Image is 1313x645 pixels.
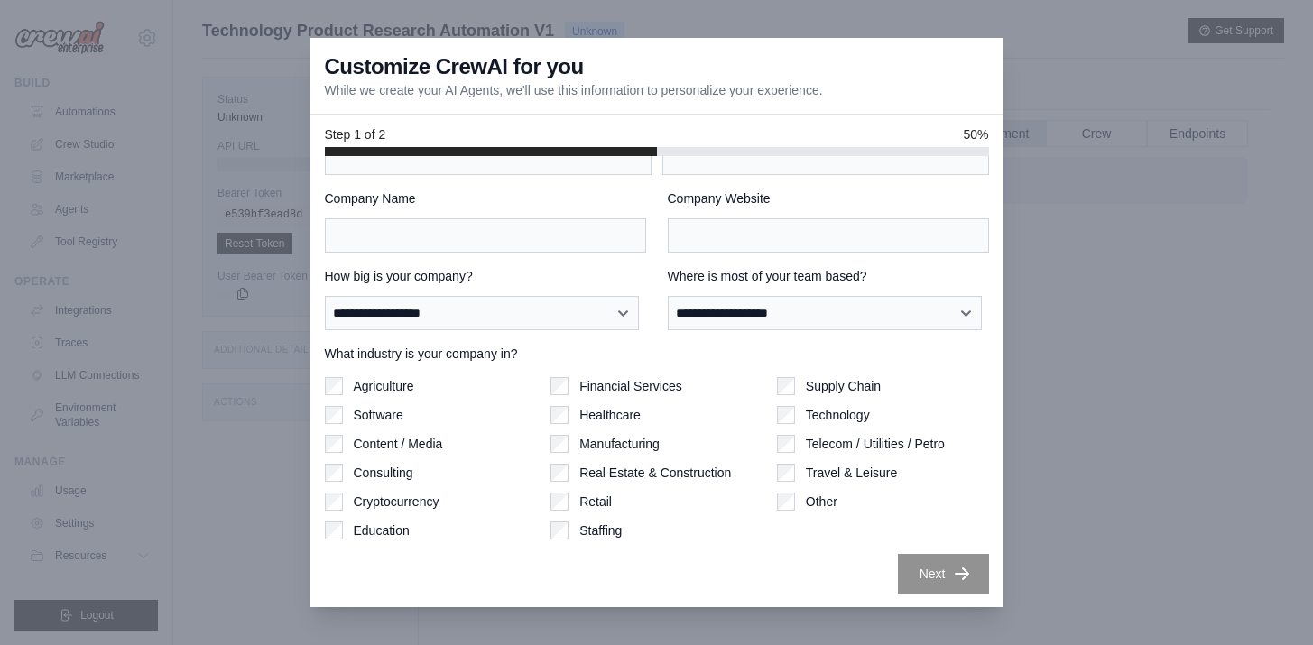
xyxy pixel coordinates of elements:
[354,521,410,539] label: Education
[354,464,413,482] label: Consulting
[579,493,612,511] label: Retail
[579,521,622,539] label: Staffing
[1223,558,1313,645] iframe: Chat Widget
[325,125,386,143] span: Step 1 of 2
[325,81,823,99] p: While we create your AI Agents, we'll use this information to personalize your experience.
[354,493,439,511] label: Cryptocurrency
[806,493,837,511] label: Other
[898,554,989,594] button: Next
[354,406,403,424] label: Software
[354,435,443,453] label: Content / Media
[579,406,641,424] label: Healthcare
[325,189,646,207] label: Company Name
[668,189,989,207] label: Company Website
[806,377,881,395] label: Supply Chain
[668,267,989,285] label: Where is most of your team based?
[579,464,731,482] label: Real Estate & Construction
[963,125,988,143] span: 50%
[325,267,646,285] label: How big is your company?
[806,464,897,482] label: Travel & Leisure
[325,52,584,81] h3: Customize CrewAI for you
[579,435,660,453] label: Manufacturing
[325,345,989,363] label: What industry is your company in?
[806,435,945,453] label: Telecom / Utilities / Petro
[579,377,682,395] label: Financial Services
[354,377,414,395] label: Agriculture
[806,406,870,424] label: Technology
